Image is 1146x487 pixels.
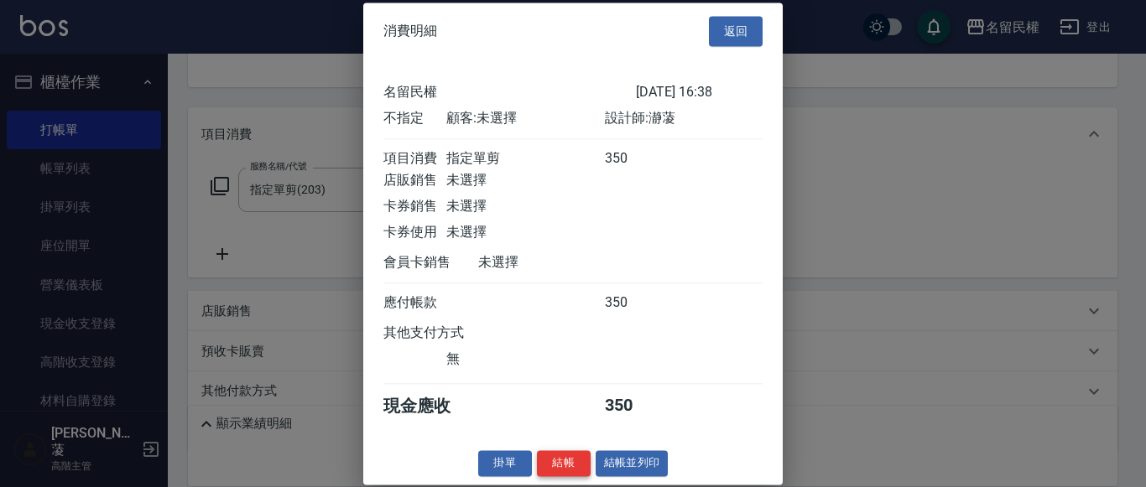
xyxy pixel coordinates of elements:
button: 結帳 [537,450,591,476]
div: 無 [446,350,604,368]
span: 消費明細 [383,23,437,39]
div: 未選擇 [478,254,636,272]
button: 返回 [709,16,763,47]
div: 350 [605,150,668,168]
div: 未選擇 [446,172,604,189]
div: 應付帳款 [383,294,446,312]
div: 指定單剪 [446,150,604,168]
div: 其他支付方式 [383,324,510,342]
div: [DATE] 16:38 [636,84,763,101]
div: 名留民權 [383,84,636,101]
div: 未選擇 [446,198,604,215]
div: 現金應收 [383,395,478,417]
div: 會員卡銷售 [383,254,478,272]
button: 掛單 [478,450,532,476]
div: 不指定 [383,110,446,127]
div: 350 [605,395,668,417]
div: 項目消費 [383,150,446,168]
div: 350 [605,294,668,312]
div: 顧客: 未選擇 [446,110,604,127]
div: 店販銷售 [383,172,446,189]
div: 卡券使用 [383,224,446,241]
button: 結帳並列印 [596,450,669,476]
div: 卡券銷售 [383,198,446,215]
div: 設計師: 瀞蓤 [605,110,763,127]
div: 未選擇 [446,224,604,241]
